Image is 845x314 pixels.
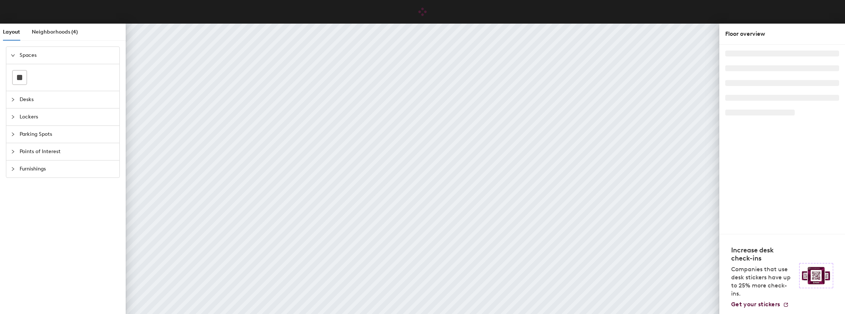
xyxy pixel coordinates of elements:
[731,265,795,298] p: Companies that use desk stickers have up to 25% more check-ins.
[11,167,15,171] span: collapsed
[32,29,78,35] span: Neighborhoods (4)
[11,149,15,154] span: collapsed
[20,126,115,143] span: Parking Spots
[731,301,780,308] span: Get your stickers
[731,246,795,262] h4: Increase desk check-ins
[11,53,15,58] span: expanded
[731,301,789,308] a: Get your stickers
[11,97,15,102] span: collapsed
[20,108,115,125] span: Lockers
[20,143,115,160] span: Points of Interest
[20,47,115,64] span: Spaces
[725,30,839,38] div: Floor overview
[11,132,15,137] span: collapsed
[3,29,20,35] span: Layout
[20,91,115,108] span: Desks
[11,115,15,119] span: collapsed
[20,161,115,177] span: Furnishings
[799,263,833,288] img: Sticker logo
